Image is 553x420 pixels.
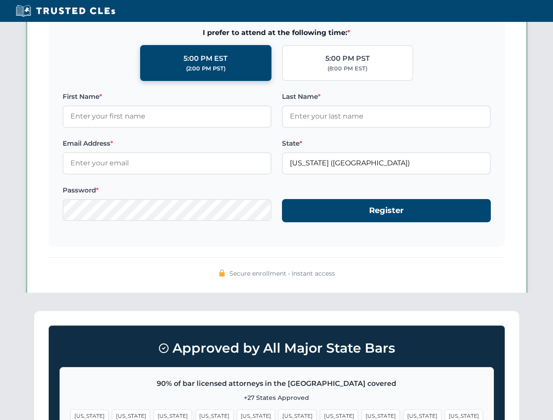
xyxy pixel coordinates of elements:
[70,393,483,402] p: +27 States Approved
[282,91,491,102] label: Last Name
[218,269,225,276] img: 🔒
[186,64,225,73] div: (2:00 PM PST)
[63,27,491,38] span: I prefer to attend at the following time:
[282,105,491,127] input: Enter your last name
[63,91,271,102] label: First Name
[63,185,271,196] label: Password
[13,4,118,17] img: Trusted CLEs
[282,138,491,149] label: State
[328,64,367,73] div: (8:00 PM EST)
[63,105,271,127] input: Enter your first name
[70,378,483,389] p: 90% of bar licensed attorneys in the [GEOGRAPHIC_DATA] covered
[325,53,370,64] div: 5:00 PM PST
[183,53,228,64] div: 5:00 PM EST
[60,336,494,360] h3: Approved by All Major State Bars
[282,199,491,222] button: Register
[282,152,491,174] input: Florida (FL)
[63,138,271,149] label: Email Address
[229,269,335,278] span: Secure enrollment • Instant access
[63,152,271,174] input: Enter your email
